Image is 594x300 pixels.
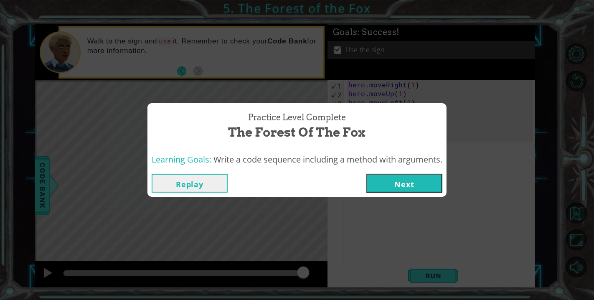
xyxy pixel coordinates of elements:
[152,174,228,193] button: Replay
[248,112,346,124] span: Practice Level Complete
[366,174,442,193] button: Next
[213,154,442,165] span: Write a code sequence including a method with arguments.
[152,154,211,165] span: Learning Goals:
[228,123,366,141] span: The Forest of the Fox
